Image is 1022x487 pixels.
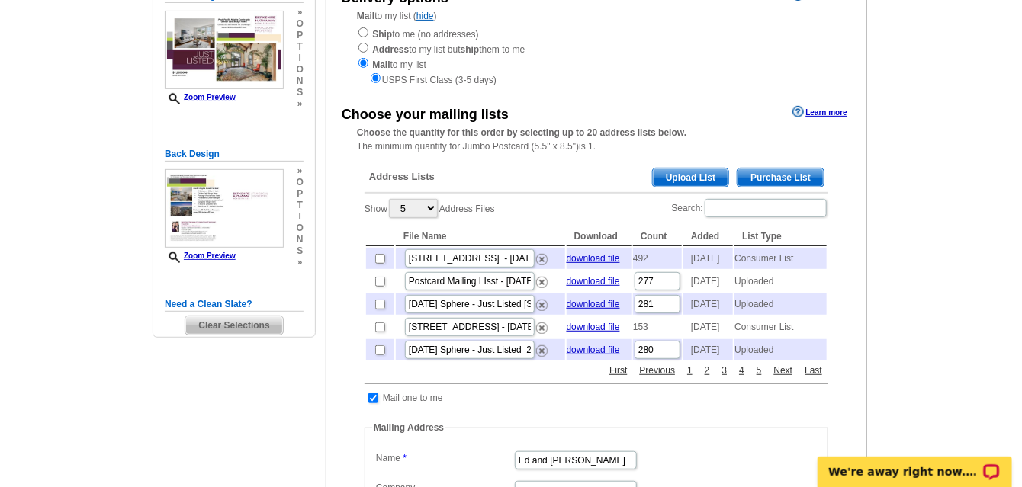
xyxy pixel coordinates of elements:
span: s [297,87,304,98]
span: » [297,7,304,18]
td: Consumer List [734,248,827,269]
a: First [606,364,631,377]
span: i [297,211,304,223]
h5: Back Design [165,147,304,162]
h5: Need a Clean Slate? [165,297,304,312]
a: 3 [718,364,731,377]
a: Previous [636,364,680,377]
td: Uploaded [734,339,827,360]
a: Learn more [792,106,847,118]
a: Remove this list [536,274,548,284]
a: 5 [753,364,766,377]
legend: Mailing Address [372,421,445,434]
a: Zoom Preview [165,93,236,101]
div: to me (no addresses) to my list but them to me to my list [357,26,836,87]
th: Download [567,227,632,246]
span: Clear Selections [185,316,282,335]
a: download file [567,299,620,309]
span: » [297,165,304,177]
img: small-thumb.jpg [165,169,284,248]
a: download file [567,276,620,287]
td: Mail one to me [382,390,444,405]
td: [DATE] [683,339,733,360]
strong: Mail [357,11,374,21]
strong: ship [461,44,480,55]
a: download file [567,344,620,355]
a: Last [801,364,826,377]
th: File Name [396,227,565,246]
span: » [297,257,304,268]
span: n [297,75,304,87]
img: delete.png [536,254,548,265]
img: delete.png [536,345,548,357]
span: Purchase List [738,168,824,187]
a: 2 [701,364,714,377]
td: Uploaded [734,271,827,292]
span: o [297,177,304,188]
th: Added [683,227,733,246]
select: ShowAddress Files [389,199,438,218]
span: o [297,18,304,30]
span: n [297,234,304,245]
td: Consumer List [734,316,827,338]
a: Remove this list [536,251,548,261]
span: p [297,30,304,41]
td: [DATE] [683,316,733,338]
span: s [297,245,304,257]
span: Address Lists [369,170,435,184]
span: t [297,41,304,53]
th: Count [633,227,682,246]
a: hide [416,11,434,21]
strong: Ship [372,29,392,40]
span: Upload List [653,168,728,187]
img: delete.png [536,322,548,334]
span: » [297,98,304,110]
div: The minimum quantity for Jumbo Postcard (5.5" x 8.5")is 1. [326,126,866,153]
td: 492 [633,248,682,269]
span: o [297,64,304,75]
td: [DATE] [683,293,733,315]
div: Choose your mailing lists [342,104,509,125]
a: download file [567,253,620,264]
a: Remove this list [536,342,548,353]
img: delete.png [536,277,548,288]
a: 1 [683,364,696,377]
label: Show Address Files [365,197,495,219]
span: o [297,223,304,234]
a: Zoom Preview [165,252,236,260]
th: List Type [734,227,827,246]
iframe: LiveChat chat widget [808,439,1022,487]
a: Remove this list [536,319,548,330]
span: i [297,53,304,64]
input: Search: [705,199,827,217]
label: Search: [672,197,828,219]
img: small-thumb.jpg [165,11,284,90]
label: Name [376,451,513,465]
strong: Mail [372,59,390,70]
td: Uploaded [734,293,827,315]
a: Remove this list [536,296,548,307]
td: [DATE] [683,271,733,292]
td: 153 [633,316,682,338]
td: [DATE] [683,248,733,269]
strong: Address [372,44,409,55]
strong: Choose the quantity for this order by selecting up to 20 address lists below. [357,127,686,138]
span: t [297,200,304,211]
div: USPS First Class (3-5 days) [357,72,836,87]
img: delete.png [536,300,548,311]
span: p [297,188,304,200]
div: to my list ( ) [326,9,866,87]
a: Next [770,364,797,377]
a: 4 [735,364,748,377]
a: download file [567,322,620,332]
